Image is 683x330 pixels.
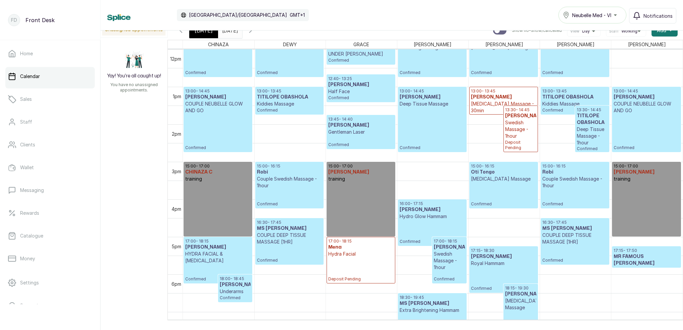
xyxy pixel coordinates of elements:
[220,276,251,281] p: 18:00 - 18:45
[328,176,394,182] p: training
[5,135,95,154] a: Clients
[328,95,394,101] p: Confirmed
[614,94,679,101] h3: [PERSON_NAME]
[20,279,39,286] p: Settings
[505,113,536,119] h3: [PERSON_NAME]
[328,76,394,81] p: 12:40 - 13:25
[20,50,33,57] p: Home
[471,51,536,75] p: Confirmed
[570,28,579,34] span: View
[652,24,678,37] button: Add
[614,176,679,182] p: training
[471,88,536,94] p: 13:00 - 13:45
[5,181,95,200] a: Messaging
[170,318,183,325] div: 7pm
[170,130,183,137] div: 2pm
[328,122,394,129] h3: [PERSON_NAME]
[5,67,95,86] a: Calendar
[471,169,536,176] h3: Oti Tongo
[505,298,536,311] p: [MEDICAL_DATA] Massage
[257,176,322,189] p: Couple Swedish Massage - 1hour
[170,280,183,287] div: 6pm
[400,88,465,94] p: 13:00 - 14:45
[20,233,43,239] p: Catalogue
[542,107,608,113] p: Confirmed
[20,302,39,309] p: Support
[400,206,465,213] h3: [PERSON_NAME]
[257,232,322,245] p: COUPLE DEEP TISSUE MASSAGE [1HR]
[484,40,525,49] span: [PERSON_NAME]
[328,81,394,88] h3: [PERSON_NAME]
[170,243,183,250] div: 5pm
[189,23,218,38] div: [DATE]
[542,220,608,225] p: 16:30 - 17:45
[328,244,394,251] h3: Mena
[505,107,536,113] p: 13:30 - 14:45
[505,119,536,139] p: Swedish Massage - 1hour
[220,295,251,301] p: Confirmed
[614,88,679,94] p: 13:00 - 14:45
[107,73,161,79] h2: Yay! You’re all caught up!
[5,226,95,245] a: Catalogue
[328,169,394,176] h3: [PERSON_NAME]
[328,163,394,169] p: 15:00 - 17:00
[614,169,679,176] h3: [PERSON_NAME]
[542,176,608,189] p: Couple Swedish Massage - 1hour
[434,271,465,282] p: Confirmed
[471,253,536,260] h3: [PERSON_NAME]
[570,28,598,34] button: ViewDay
[614,114,679,150] p: Confirmed
[471,94,536,101] h3: [PERSON_NAME]
[657,27,666,34] span: Add
[5,204,95,222] a: Rewards
[185,169,251,176] h3: CHINAZA C
[400,213,465,220] p: Hydro Glow Hammam
[328,257,394,282] p: Deposit Pending
[195,26,213,35] span: [DATE]
[328,57,394,63] p: Confirmed
[434,239,465,244] p: 17:00 - 18:15
[5,90,95,109] a: Sales
[290,12,305,18] p: GMT+1
[257,101,322,107] p: Kiddies Massage
[185,176,251,182] p: training
[20,187,44,194] p: Messaging
[505,285,536,291] p: 18:15 - 19:30
[400,307,465,314] p: Extra Brightening Hammam
[627,40,667,49] span: [PERSON_NAME]
[20,96,32,103] p: Sales
[257,32,322,75] p: Confirmed
[542,225,608,232] h3: MS [PERSON_NAME]
[542,232,608,245] p: COUPLE DEEP TISSUE MASSAGE [1HR]
[643,12,673,19] span: Notifications
[400,220,465,244] p: Confirmed
[185,94,251,101] h3: [PERSON_NAME]
[400,101,465,107] p: Deep Tissue Massage
[185,264,251,282] p: Confirmed
[400,300,465,307] h3: MS [PERSON_NAME]
[400,107,465,150] p: Confirmed
[220,281,251,288] h3: [PERSON_NAME]
[185,239,251,244] p: 17:00 - 18:15
[471,163,536,169] p: 15:00 - 16:15
[434,251,465,271] p: Swedish Massage - 1hour
[220,288,251,295] p: Underarms
[170,205,183,212] div: 4pm
[542,94,608,101] h3: TITILOPE OBASHOLA
[621,28,637,34] span: Working
[400,51,465,75] p: Confirmed
[5,296,95,315] a: Support
[257,169,322,176] h3: Robi
[471,260,536,267] p: Royal Hammam
[542,88,608,94] p: 13:00 - 13:45
[577,146,608,151] p: Confirmed
[170,168,183,175] div: 3pm
[185,88,251,94] p: 13:00 - 14:45
[257,107,322,113] p: Confirmed
[185,114,251,150] p: Confirmed
[257,189,322,207] p: Confirmed
[400,295,465,300] p: 18:30 - 19:45
[400,201,465,206] p: 16:00 - 17:15
[328,117,394,122] p: 13:45 - 14:40
[614,253,679,267] h3: MR FAMOUS [PERSON_NAME]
